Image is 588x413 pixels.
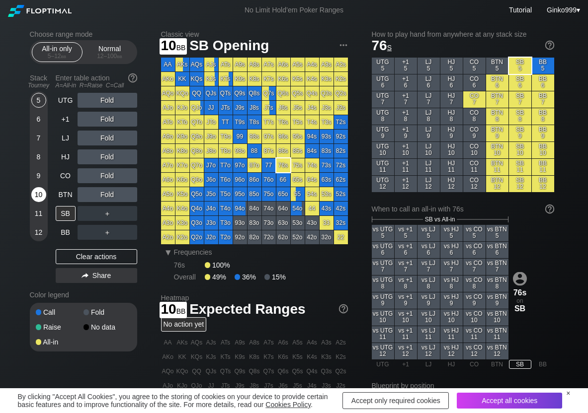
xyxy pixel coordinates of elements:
[334,144,348,158] div: 82s
[82,273,88,278] img: share.864f2f62.svg
[372,91,394,108] div: UTG 7
[372,125,394,141] div: UTG 9
[190,202,204,215] div: Q4o
[233,58,247,71] div: A9s
[262,202,276,215] div: 74o
[248,115,261,129] div: T8s
[56,93,76,108] div: UTG
[509,58,531,74] div: SB 5
[440,108,463,125] div: HJ 8
[262,216,276,230] div: 73o
[175,72,189,86] div: KK
[204,115,218,129] div: JTo
[56,70,137,93] div: Enter table action
[291,173,305,187] div: 65s
[334,58,348,71] div: A2s
[395,225,417,241] div: vs +1 5
[78,112,137,127] div: Fold
[204,101,218,115] div: JJ
[486,159,508,175] div: BTN 11
[440,91,463,108] div: HJ 7
[305,130,319,143] div: 94s
[334,216,348,230] div: 32s
[78,206,137,221] div: ＋
[233,101,247,115] div: J9s
[305,173,319,187] div: 64s
[291,58,305,71] div: A5s
[190,187,204,201] div: Q5o
[334,101,348,115] div: J2s
[418,142,440,158] div: LJ 10
[463,225,486,241] div: vs CO 5
[291,202,305,215] div: 54o
[305,202,319,215] div: 44
[233,72,247,86] div: K9s
[334,187,348,201] div: 52s
[395,91,417,108] div: +1 7
[320,58,334,71] div: A3s
[233,86,247,100] div: Q9s
[440,125,463,141] div: HJ 9
[56,131,76,145] div: LJ
[262,187,276,201] div: 75o
[56,112,76,127] div: +1
[320,158,334,172] div: 73s
[486,125,508,141] div: BTN 9
[372,205,554,213] div: When to call an all-in with 76s
[56,225,76,240] div: BB
[463,58,486,74] div: CO 5
[248,173,261,187] div: 86o
[31,131,46,145] div: 7
[463,159,486,175] div: CO 11
[78,187,137,202] div: Fold
[219,72,233,86] div: KTs
[262,72,276,86] div: K7s
[320,130,334,143] div: 93s
[190,115,204,129] div: QTo
[233,216,247,230] div: 93o
[36,324,84,331] div: Raise
[320,115,334,129] div: T3s
[175,202,189,215] div: K4o
[78,131,137,145] div: Fold
[440,58,463,74] div: HJ 5
[509,142,531,158] div: SB 10
[276,86,290,100] div: Q6s
[513,272,527,285] img: icon-avatar.b40e07d9.svg
[8,5,72,17] img: Floptimal logo
[440,225,463,241] div: vs HJ 5
[509,125,531,141] div: SB 9
[440,142,463,158] div: HJ 10
[204,58,218,71] div: AJs
[486,58,508,74] div: BTN 5
[532,91,554,108] div: BB 7
[56,82,137,89] div: A=All-in R=Raise C=Call
[161,202,175,215] div: A4o
[31,187,46,202] div: 10
[161,173,175,187] div: A6o
[248,230,261,244] div: 82o
[291,72,305,86] div: K5s
[190,130,204,143] div: Q9o
[190,158,204,172] div: Q7o
[276,72,290,86] div: K6s
[372,159,394,175] div: UTG 11
[334,158,348,172] div: 72s
[219,58,233,71] div: ATs
[248,86,261,100] div: Q8s
[372,30,554,38] h2: How to play hand from anywhere at any stack size
[395,125,417,141] div: +1 9
[532,74,554,91] div: BB 6
[276,115,290,129] div: T6s
[486,74,508,91] div: BTN 6
[204,187,218,201] div: J5o
[463,74,486,91] div: CO 6
[161,30,348,38] h2: Classic view
[230,6,358,16] div: No Limit Hold’em Poker Ranges
[190,58,204,71] div: AQs
[291,187,305,201] div: 55
[320,202,334,215] div: 43s
[233,130,247,143] div: 99
[219,230,233,244] div: T2o
[320,216,334,230] div: 33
